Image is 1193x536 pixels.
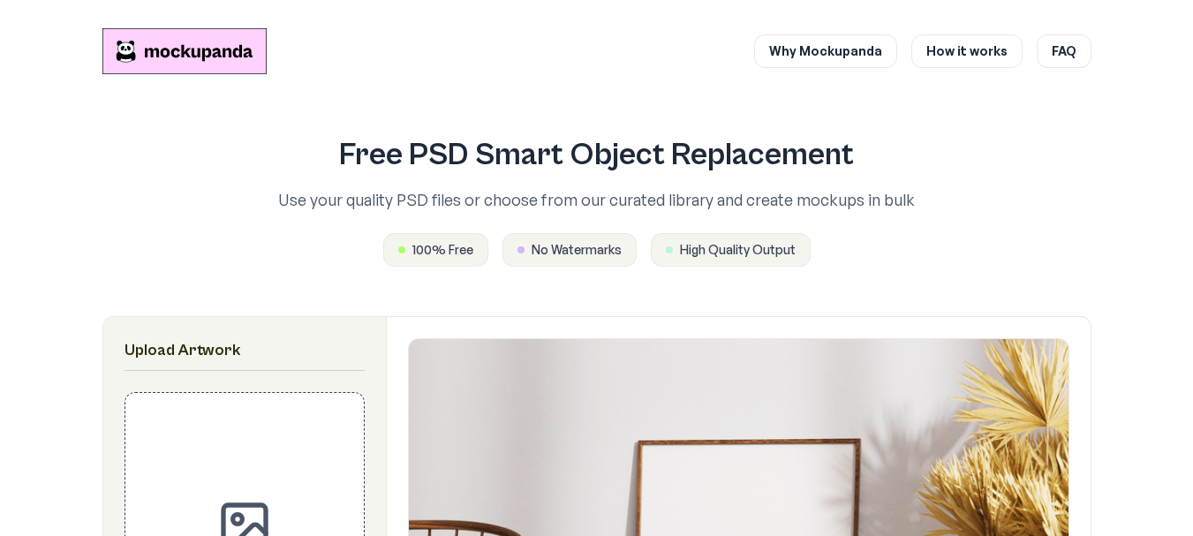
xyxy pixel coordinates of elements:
[125,338,365,363] h2: Upload Artwork
[201,187,993,212] p: Use your quality PSD files or choose from our curated library and create mockups in bulk
[911,34,1023,68] a: How it works
[102,28,267,74] a: Mockupanda home
[532,241,622,259] span: No Watermarks
[1037,34,1091,68] a: FAQ
[201,138,993,173] h1: Free PSD Smart Object Replacement
[412,241,473,259] span: 100% Free
[102,28,267,74] img: Mockupanda
[754,34,897,68] a: Why Mockupanda
[680,241,796,259] span: High Quality Output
